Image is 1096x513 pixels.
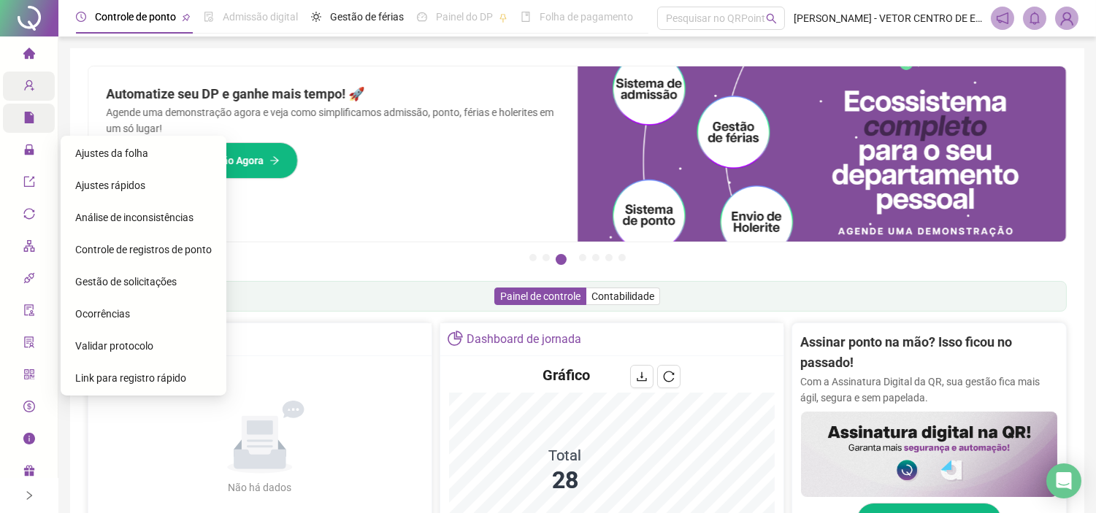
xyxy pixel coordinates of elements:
span: user-add [23,73,35,102]
span: Controle de registros de ponto [75,244,212,255]
span: audit [23,298,35,327]
span: home [23,41,35,70]
span: solution [23,330,35,359]
span: Painel de controle [500,290,580,302]
span: file-done [204,12,214,22]
button: 6 [605,254,613,261]
button: 7 [618,254,626,261]
span: Gestão de solicitações [75,276,177,288]
span: Contabilidade [591,290,654,302]
span: qrcode [23,362,35,391]
span: dashboard [417,12,427,22]
button: 3 [556,254,567,265]
button: 1 [529,254,537,261]
div: Open Intercom Messenger [1046,463,1081,498]
span: bell [1028,12,1041,25]
span: Validar protocolo [75,340,153,352]
span: pushpin [499,13,507,22]
span: [PERSON_NAME] - VETOR CENTRO DE ESTUDOS [794,10,982,26]
span: Gestão de férias [330,11,404,23]
div: Dashboard de jornada [467,327,581,352]
img: banner%2Fd57e337e-a0d3-4837-9615-f134fc33a8e6.png [578,66,1067,242]
p: Agende uma demonstração agora e veja como simplificamos admissão, ponto, férias e holerites em um... [106,104,560,136]
span: pushpin [182,13,191,22]
button: 2 [543,254,550,261]
span: Painel do DP [436,11,493,23]
span: Ajustes rápidos [75,180,145,191]
span: right [24,490,34,501]
span: lock [23,137,35,166]
span: download [636,371,648,382]
p: Com a Assinatura Digital da QR, sua gestão fica mais ágil, segura e sem papelada. [801,374,1057,406]
span: api [23,266,35,295]
span: file [23,105,35,134]
span: gift [23,458,35,487]
img: banner%2F02c71560-61a6-44d4-94b9-c8ab97240462.png [801,412,1057,497]
button: 4 [579,254,586,261]
span: sun [311,12,321,22]
span: Análise de inconsistências [75,212,193,223]
span: arrow-right [269,155,280,166]
h2: Assinar ponto na mão? Isso ficou no passado! [801,332,1057,374]
span: search [766,13,777,24]
span: Link para registro rápido [75,372,186,384]
span: notification [996,12,1009,25]
img: 57585 [1056,7,1078,29]
button: 5 [592,254,599,261]
span: book [521,12,531,22]
div: Não há dados [193,479,327,495]
span: Folha de pagamento [540,11,633,23]
span: clock-circle [76,12,86,22]
span: sync [23,201,35,231]
h4: Gráfico [543,365,590,385]
span: info-circle [23,426,35,455]
span: Controle de ponto [95,11,176,23]
span: export [23,169,35,198]
h2: Automatize seu DP e ganhe mais tempo! 🚀 [106,84,560,104]
span: reload [663,371,675,382]
span: dollar [23,394,35,423]
span: apartment [23,234,35,263]
span: Ajustes da folha [75,147,148,159]
span: Ocorrências [75,308,130,320]
span: Admissão digital [223,11,298,23]
span: pie-chart [448,331,463,346]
